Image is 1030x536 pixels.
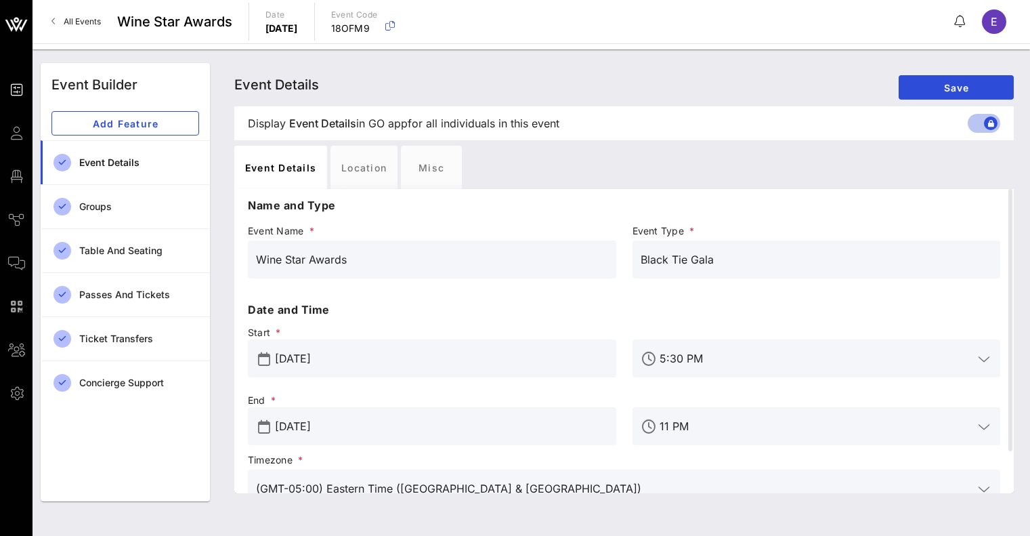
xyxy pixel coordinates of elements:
[41,228,210,272] a: Table and Seating
[660,348,974,369] input: Start Time
[265,22,298,35] p: [DATE]
[51,111,199,136] button: Add Feature
[258,352,270,366] button: prepend icon
[41,360,210,405] a: Concierge Support
[79,201,199,213] div: Groups
[899,75,1014,100] button: Save
[660,415,974,437] input: End Time
[248,224,616,238] span: Event Name
[632,224,1001,238] span: Event Type
[248,197,1000,213] p: Name and Type
[43,11,109,33] a: All Events
[331,22,378,35] p: 18OFM9
[248,115,559,131] span: Display in GO app
[248,302,1000,318] p: Date and Time
[41,184,210,228] a: Groups
[51,75,137,95] div: Event Builder
[256,478,973,499] input: Timezone
[289,115,356,131] span: Event Details
[63,118,188,129] span: Add Feature
[79,377,199,389] div: Concierge Support
[330,146,398,189] div: Location
[234,146,327,189] div: Event Details
[79,157,199,169] div: Event Details
[64,16,101,26] span: All Events
[982,9,1006,34] div: E
[41,316,210,360] a: Ticket Transfers
[234,77,319,93] span: Event Details
[275,348,608,369] input: Start Date
[401,146,462,189] div: Misc
[408,115,559,131] span: for all individuals in this event
[641,249,993,270] input: Event Type
[248,394,616,407] span: End
[991,15,997,28] span: E
[275,415,608,437] input: End Date
[79,245,199,257] div: Table and Seating
[117,12,232,32] span: Wine Star Awards
[41,272,210,316] a: Passes and Tickets
[909,82,1003,94] span: Save
[258,420,270,434] button: prepend icon
[248,453,1000,467] span: Timezone
[79,289,199,301] div: Passes and Tickets
[79,333,199,345] div: Ticket Transfers
[331,8,378,22] p: Event Code
[41,140,210,184] a: Event Details
[265,8,298,22] p: Date
[256,249,608,270] input: Event Name
[248,326,616,339] span: Start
